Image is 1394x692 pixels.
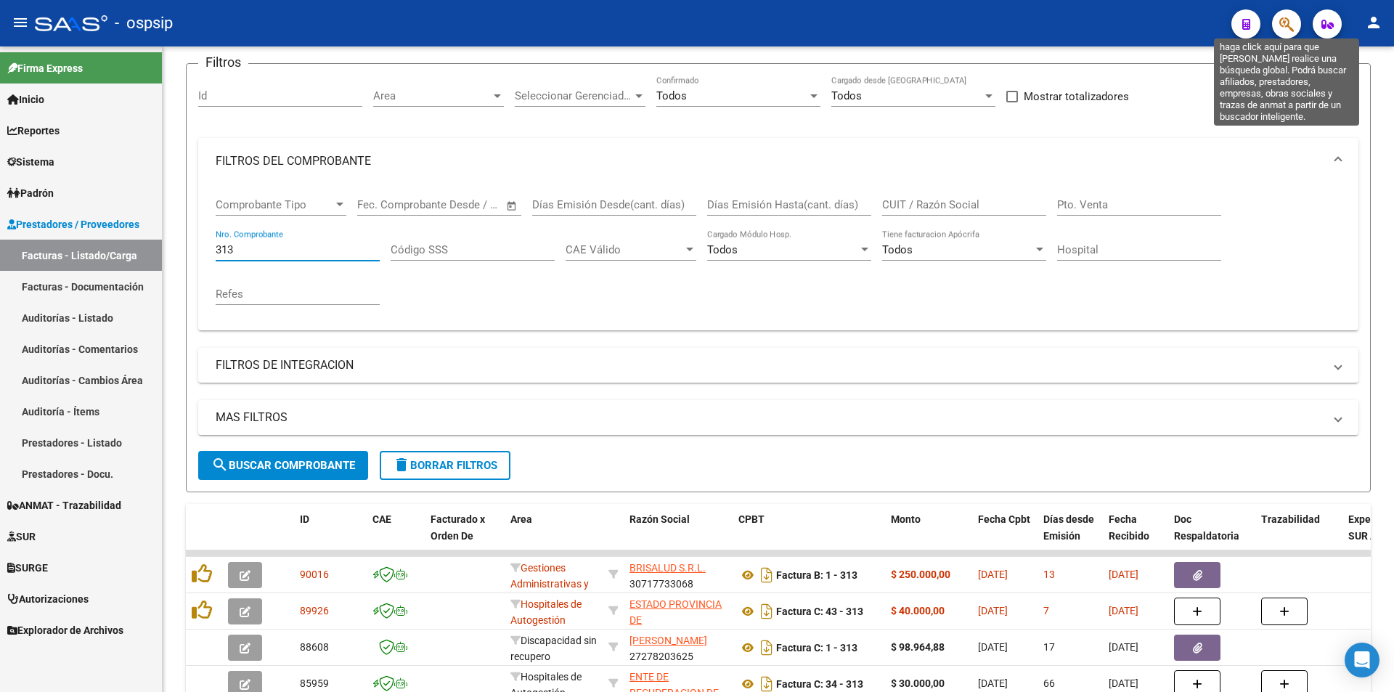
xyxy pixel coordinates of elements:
span: Buscar Comprobante [211,459,355,472]
span: Fecha Cpbt [978,513,1030,525]
mat-panel-title: FILTROS DE INTEGRACION [216,357,1324,373]
mat-expansion-panel-header: FILTROS DE INTEGRACION [198,348,1358,383]
span: Monto [891,513,921,525]
mat-icon: delete [393,456,410,473]
datatable-header-cell: Doc Respaldatoria [1168,504,1255,568]
span: ANMAT - Trazabilidad [7,497,121,513]
span: 88608 [300,641,329,653]
span: 17 [1043,641,1055,653]
span: Area [373,89,491,102]
span: BRISALUD S.R.L. [629,562,706,574]
mat-expansion-panel-header: FILTROS DEL COMPROBANTE [198,138,1358,184]
mat-panel-title: MAS FILTROS [216,410,1324,426]
span: Gestiones Administrativas y Otros [510,562,589,607]
datatable-header-cell: Area [505,504,603,568]
datatable-header-cell: Facturado x Orden De [425,504,505,568]
div: Open Intercom Messenger [1345,643,1379,677]
span: CPBT [738,513,765,525]
i: Descargar documento [757,600,776,623]
strong: $ 250.000,00 [891,569,950,580]
span: 66 [1043,677,1055,689]
span: Todos [831,89,862,102]
span: [PERSON_NAME] [629,635,707,646]
span: Hospitales de Autogestión [510,598,582,627]
mat-expansion-panel-header: MAS FILTROS [198,400,1358,435]
span: SURGE [7,560,48,576]
span: Explorador de Archivos [7,622,123,638]
span: 13 [1043,569,1055,580]
span: [DATE] [978,605,1008,616]
span: Seleccionar Gerenciador [515,89,632,102]
span: Comprobante Tipo [216,198,333,211]
mat-icon: menu [12,14,29,31]
span: [DATE] [978,569,1008,580]
span: [DATE] [1109,569,1138,580]
datatable-header-cell: Días desde Emisión [1038,504,1103,568]
span: ESTADO PROVINCIA DE [GEOGRAPHIC_DATA] [629,598,727,643]
i: Descargar documento [757,636,776,659]
span: 85959 [300,677,329,689]
strong: Factura C: 1 - 313 [776,642,857,654]
span: - ospsip [115,7,173,39]
button: Buscar Comprobante [198,451,368,480]
datatable-header-cell: Razón Social [624,504,733,568]
span: 89926 [300,605,329,616]
span: [DATE] [1109,605,1138,616]
strong: Factura C: 34 - 313 [776,678,863,690]
strong: $ 98.964,88 [891,641,945,653]
span: Firma Express [7,60,83,76]
i: Descargar documento [757,563,776,587]
strong: Factura C: 43 - 313 [776,606,863,617]
span: Días desde Emisión [1043,513,1094,542]
span: 90016 [300,569,329,580]
span: Reportes [7,123,60,139]
span: Doc Respaldatoria [1174,513,1239,542]
button: Borrar Filtros [380,451,510,480]
datatable-header-cell: CAE [367,504,425,568]
span: [DATE] [1109,677,1138,689]
span: 7 [1043,605,1049,616]
input: Fecha inicio [357,198,416,211]
span: Razón Social [629,513,690,525]
span: Todos [707,243,738,256]
span: Autorizaciones [7,591,89,607]
span: ID [300,513,309,525]
span: Discapacidad sin recupero [510,635,597,663]
span: Area [510,513,532,525]
div: 30673377544 [629,596,727,627]
h3: Filtros [198,52,248,73]
datatable-header-cell: Fecha Recibido [1103,504,1168,568]
span: [DATE] [978,641,1008,653]
mat-panel-title: FILTROS DEL COMPROBANTE [216,153,1324,169]
div: FILTROS DEL COMPROBANTE [198,184,1358,330]
span: Mostrar totalizadores [1024,88,1129,105]
div: 30717733068 [629,560,727,590]
strong: $ 40.000,00 [891,605,945,616]
span: [DATE] [978,677,1008,689]
span: Borrar Filtros [393,459,497,472]
datatable-header-cell: ID [294,504,367,568]
datatable-header-cell: Fecha Cpbt [972,504,1038,568]
mat-icon: person [1365,14,1382,31]
span: Fecha Recibido [1109,513,1149,542]
span: CAE Válido [566,243,683,256]
span: Sistema [7,154,54,170]
datatable-header-cell: CPBT [733,504,885,568]
span: Todos [656,89,687,102]
span: Prestadores / Proveedores [7,216,139,232]
span: SUR [7,529,36,545]
button: Open calendar [504,198,521,214]
datatable-header-cell: Monto [885,504,972,568]
strong: Factura B: 1 - 313 [776,569,857,581]
input: Fecha fin [429,198,500,211]
datatable-header-cell: Trazabilidad [1255,504,1342,568]
span: Padrón [7,185,54,201]
span: CAE [372,513,391,525]
span: Facturado x Orden De [431,513,485,542]
span: Todos [882,243,913,256]
div: 27278203625 [629,632,727,663]
span: Inicio [7,91,44,107]
strong: $ 30.000,00 [891,677,945,689]
mat-icon: search [211,456,229,473]
span: Trazabilidad [1261,513,1320,525]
